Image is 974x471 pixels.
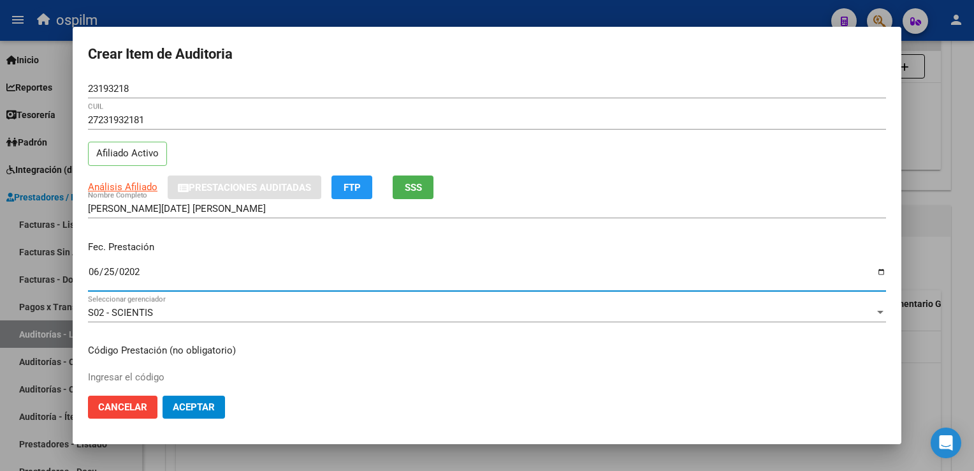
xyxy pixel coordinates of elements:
span: FTP [344,182,361,193]
p: Código Prestación (no obligatorio) [88,343,886,358]
p: Afiliado Activo [88,142,167,167]
span: SSS [405,182,422,193]
span: S02 - SCIENTIS [88,307,153,318]
h2: Crear Item de Auditoria [88,42,886,66]
span: Cancelar [98,401,147,413]
div: Open Intercom Messenger [931,428,961,458]
p: Fec. Prestación [88,240,886,255]
span: Aceptar [173,401,215,413]
span: Análisis Afiliado [88,181,157,193]
button: Aceptar [163,396,225,419]
button: Cancelar [88,396,157,419]
span: Prestaciones Auditadas [189,182,311,193]
button: Prestaciones Auditadas [168,176,321,199]
button: FTP [331,176,372,199]
button: SSS [393,176,433,199]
